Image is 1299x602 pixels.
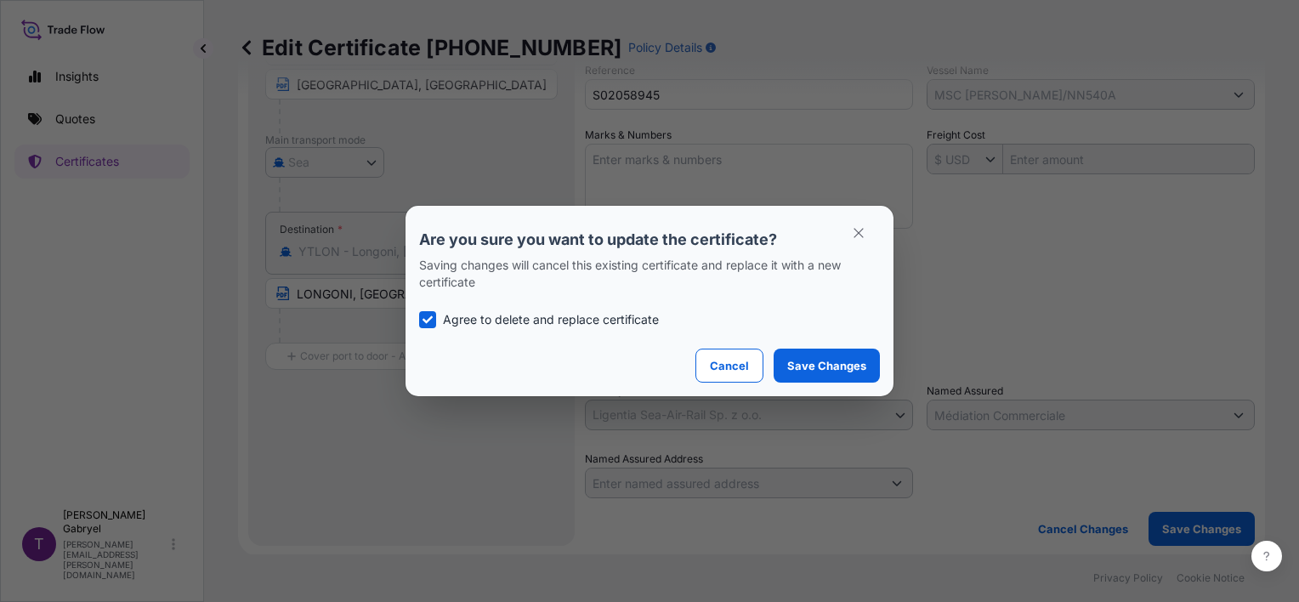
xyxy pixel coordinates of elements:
button: Cancel [695,349,763,383]
p: Are you sure you want to update the certificate? [419,230,880,250]
p: Save Changes [787,357,866,374]
p: Agree to delete and replace certificate [443,311,659,328]
p: Cancel [710,357,749,374]
p: Saving changes will cancel this existing certificate and replace it with a new certificate [419,257,880,291]
button: Save Changes [774,349,880,383]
